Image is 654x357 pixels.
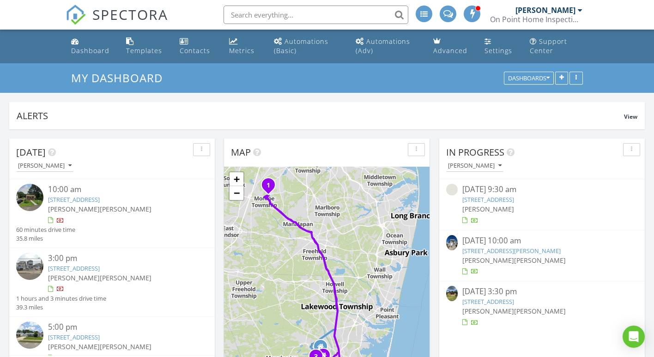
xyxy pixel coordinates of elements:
[623,326,645,348] div: Open Intercom Messenger
[462,247,561,255] a: [STREET_ADDRESS][PERSON_NAME]
[490,15,582,24] div: On Point Home Inspection Services
[446,235,458,250] img: 9278722%2Fcover_photos%2FIQfytckv6kQ5g413VOkf%2Fsmall.jpeg
[180,46,210,55] div: Contacts
[71,46,109,55] div: Dashboard
[16,160,73,172] button: [PERSON_NAME]
[231,146,251,158] span: Map
[448,163,502,169] div: [PERSON_NAME]
[48,321,192,333] div: 5:00 pm
[126,46,162,55] div: Templates
[230,172,243,186] a: Zoom in
[48,253,192,264] div: 3:00 pm
[100,342,151,351] span: [PERSON_NAME]
[446,286,458,301] img: 9325060%2Fcover_photos%2Fb3wqIUJKZIzaaNkMLCXj%2Fsmall.jpeg
[16,303,106,312] div: 39.3 miles
[48,184,192,195] div: 10:00 am
[514,256,566,265] span: [PERSON_NAME]
[514,307,566,315] span: [PERSON_NAME]
[92,5,168,24] span: SPECTORA
[48,333,100,341] a: [STREET_ADDRESS]
[352,33,422,60] a: Automations (Advanced)
[433,46,467,55] div: Advanced
[100,205,151,213] span: [PERSON_NAME]
[446,235,638,276] a: [DATE] 10:00 am [STREET_ADDRESS][PERSON_NAME] [PERSON_NAME][PERSON_NAME]
[481,33,519,60] a: Settings
[446,160,503,172] button: [PERSON_NAME]
[66,5,86,25] img: The Best Home Inspection Software - Spectora
[530,37,567,55] div: Support Center
[446,286,638,327] a: [DATE] 3:30 pm [STREET_ADDRESS] [PERSON_NAME][PERSON_NAME]
[462,195,514,204] a: [STREET_ADDRESS]
[16,234,75,243] div: 35.8 miles
[462,256,514,265] span: [PERSON_NAME]
[48,342,100,351] span: [PERSON_NAME]
[176,33,218,60] a: Contacts
[122,33,168,60] a: Templates
[66,12,168,32] a: SPECTORA
[462,235,622,247] div: [DATE] 10:00 am
[48,273,100,282] span: [PERSON_NAME]
[446,184,638,225] a: [DATE] 9:30 am [STREET_ADDRESS] [PERSON_NAME]
[504,72,554,85] button: Dashboards
[71,70,170,85] a: My Dashboard
[268,185,274,190] div: 8 Walnut St, Monroe Township, NJ 08831
[526,33,587,60] a: Support Center
[624,113,637,121] span: View
[224,6,408,24] input: Search everything...
[462,297,514,306] a: [STREET_ADDRESS]
[356,37,410,55] div: Automations (Adv)
[484,46,512,55] div: Settings
[16,294,106,303] div: 1 hours and 3 minutes drive time
[16,321,43,349] img: streetview
[430,33,473,60] a: Advanced
[16,253,43,280] img: streetview
[274,37,328,55] div: Automations (Basic)
[16,253,208,312] a: 3:00 pm [STREET_ADDRESS] [PERSON_NAME][PERSON_NAME] 1 hours and 3 minutes drive time 39.3 miles
[462,307,514,315] span: [PERSON_NAME]
[225,33,263,60] a: Metrics
[446,184,458,195] img: streetview
[16,146,46,158] span: [DATE]
[230,186,243,200] a: Zoom out
[462,286,622,297] div: [DATE] 3:30 pm
[16,225,75,234] div: 60 minutes drive time
[508,75,550,82] div: Dashboards
[17,109,624,122] div: Alerts
[446,146,504,158] span: In Progress
[48,205,100,213] span: [PERSON_NAME]
[462,184,622,195] div: [DATE] 9:30 am
[229,46,254,55] div: Metrics
[515,6,575,15] div: [PERSON_NAME]
[48,195,100,204] a: [STREET_ADDRESS]
[16,184,208,243] a: 10:00 am [STREET_ADDRESS] [PERSON_NAME][PERSON_NAME] 60 minutes drive time 35.8 miles
[270,33,345,60] a: Automations (Basic)
[100,273,151,282] span: [PERSON_NAME]
[321,346,326,352] div: 1005 Jamaica Blvd, Toms River New Jersey 08757
[18,163,72,169] div: [PERSON_NAME]
[67,33,115,60] a: Dashboard
[16,184,43,211] img: streetview
[462,205,514,213] span: [PERSON_NAME]
[48,264,100,272] a: [STREET_ADDRESS]
[266,182,270,189] i: 1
